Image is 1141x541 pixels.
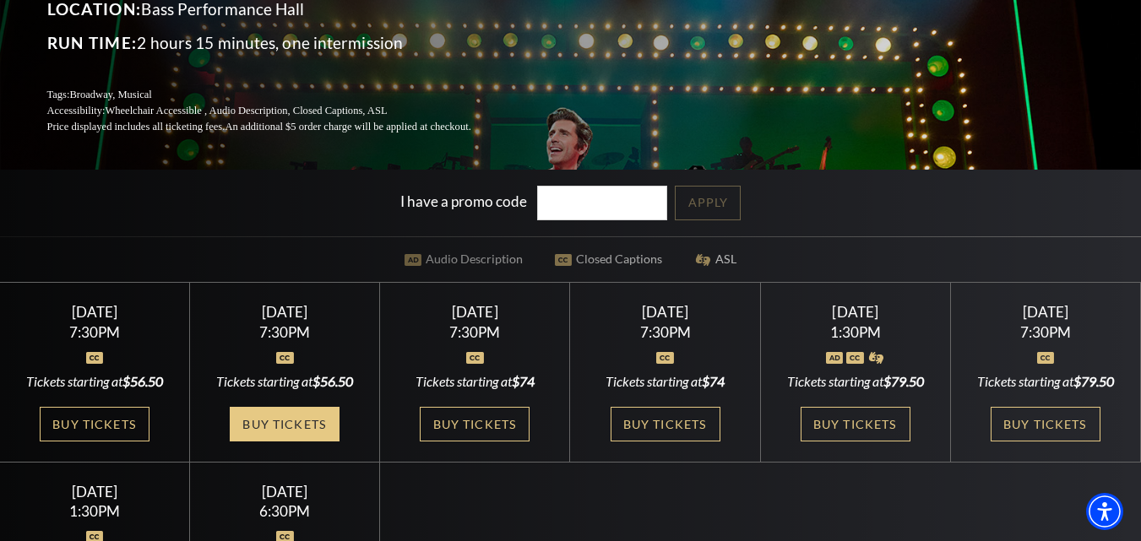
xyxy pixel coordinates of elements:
div: Accessibility Menu [1086,493,1123,530]
span: $79.50 [883,373,924,389]
span: Wheelchair Accessible , Audio Description, Closed Captions, ASL [105,105,387,116]
div: 1:30PM [20,504,170,518]
div: [DATE] [20,483,170,500]
div: 7:30PM [400,325,550,339]
div: Tickets starting at [20,372,170,391]
div: [DATE] [400,303,550,321]
a: Buy Tickets [991,407,1100,441]
div: [DATE] [780,303,930,321]
a: Buy Tickets [230,407,340,441]
div: Tickets starting at [971,372,1121,391]
span: $56.50 [122,373,163,389]
span: $74 [512,373,535,389]
div: [DATE] [590,303,740,321]
div: 7:30PM [971,325,1121,339]
div: 7:30PM [20,325,170,339]
span: Run Time: [47,33,138,52]
a: Buy Tickets [420,407,530,441]
a: Buy Tickets [801,407,910,441]
div: [DATE] [20,303,170,321]
div: Tickets starting at [590,372,740,391]
label: I have a promo code [400,192,527,210]
a: Buy Tickets [40,407,149,441]
div: [DATE] [971,303,1121,321]
div: [DATE] [210,303,360,321]
div: 6:30PM [210,504,360,518]
span: $79.50 [1073,373,1114,389]
p: Price displayed includes all ticketing fees. [47,119,512,135]
p: Accessibility: [47,103,512,119]
span: Broadway, Musical [69,89,151,100]
div: Tickets starting at [780,372,930,391]
span: $56.50 [312,373,353,389]
span: $74 [702,373,725,389]
div: 1:30PM [780,325,930,339]
div: 7:30PM [590,325,740,339]
div: Tickets starting at [210,372,360,391]
div: Tickets starting at [400,372,550,391]
p: Tags: [47,87,512,103]
span: An additional $5 order charge will be applied at checkout. [225,121,470,133]
div: [DATE] [210,483,360,500]
p: 2 hours 15 minutes, one intermission [47,30,512,57]
div: 7:30PM [210,325,360,339]
a: Buy Tickets [611,407,720,441]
